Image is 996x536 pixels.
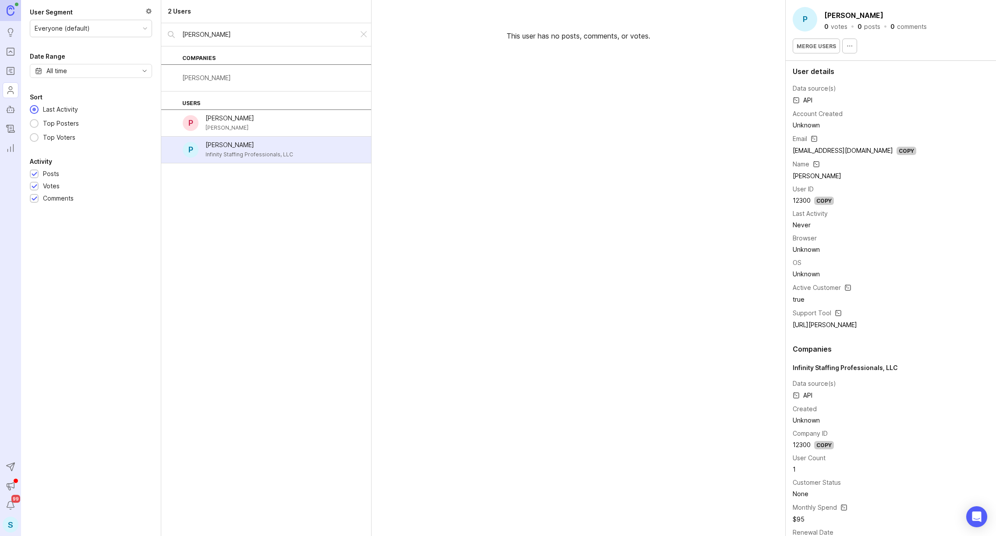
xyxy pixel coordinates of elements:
[30,156,52,167] div: Activity
[206,123,254,133] div: [PERSON_NAME]
[168,7,191,16] div: 2 Users
[793,184,814,194] div: User ID
[793,196,811,205] div: 12300
[183,115,198,131] div: P
[161,92,371,110] div: Users
[793,233,817,243] div: Browser
[793,220,916,230] div: Never
[793,209,828,219] div: Last Activity
[793,95,812,106] span: API
[793,379,836,388] div: Data source(s)
[793,159,809,169] div: Name
[824,24,829,30] div: 0
[793,7,817,32] div: P
[30,92,43,102] div: Sort
[3,517,18,532] button: S
[3,25,18,40] a: Ideas
[11,495,20,503] span: 99
[814,197,834,205] div: Copy
[831,24,847,30] div: votes
[206,140,293,150] div: [PERSON_NAME]
[793,346,989,353] div: Companies
[793,404,817,414] div: Created
[897,24,927,30] div: comments
[39,133,80,142] div: Top Voters
[793,283,841,293] div: Active Customer
[7,5,14,15] img: Canny Home
[793,453,826,463] div: User Count
[797,43,836,49] span: Merge users
[793,39,840,53] button: Merge users
[793,464,858,475] td: 1
[3,478,18,494] button: Announcements
[793,84,836,93] div: Data source(s)
[793,478,841,487] div: Customer Status
[793,416,858,425] div: Unknown
[30,51,65,62] div: Date Range
[43,181,60,191] div: Votes
[206,150,293,159] div: Infinity Staffing Professionals, LLC
[3,459,18,475] button: Send to Autopilot
[793,258,801,268] div: OS
[35,24,90,33] div: Everyone (default)
[39,119,83,128] div: Top Posters
[890,24,895,30] div: 0
[3,140,18,156] a: Reporting
[793,109,843,119] div: Account Created
[183,142,198,158] div: P
[793,170,916,182] td: [PERSON_NAME]
[182,30,352,39] input: Search by name...
[182,73,231,83] div: [PERSON_NAME]
[793,244,916,255] td: Unknown
[864,24,880,30] div: posts
[39,105,82,114] div: Last Activity
[897,147,916,155] div: Copy
[3,102,18,117] a: Autopilot
[814,441,834,449] div: Copy
[858,24,862,30] div: 0
[793,295,916,304] div: true
[966,506,987,527] div: Open Intercom Messenger
[883,24,888,30] div: ·
[3,82,18,98] a: Users
[793,134,807,144] div: Email
[793,429,828,438] div: Company ID
[850,24,855,30] div: ·
[793,68,989,75] div: User details
[822,9,885,22] button: [PERSON_NAME]
[793,308,831,318] div: Support Tool
[138,67,152,74] svg: toggle icon
[3,63,18,79] a: Roadmaps
[46,66,67,76] div: All time
[793,390,812,401] span: API
[793,147,893,154] a: [EMAIL_ADDRESS][DOMAIN_NAME]
[161,46,371,65] div: Companies
[793,440,811,450] div: 12300
[3,497,18,513] button: Notifications
[43,194,74,203] div: Comments
[793,489,858,499] div: None
[30,7,73,18] div: User Segment
[3,121,18,137] a: Changelog
[793,514,858,525] td: $95
[793,120,916,130] div: Unknown
[793,321,857,328] a: [URL][PERSON_NAME]
[3,44,18,60] a: Portal
[206,113,254,123] div: [PERSON_NAME]
[793,363,989,373] div: Infinity Staffing Professionals, LLC
[793,268,916,280] td: Unknown
[793,503,837,512] div: Monthly Spend
[43,169,59,179] div: Posts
